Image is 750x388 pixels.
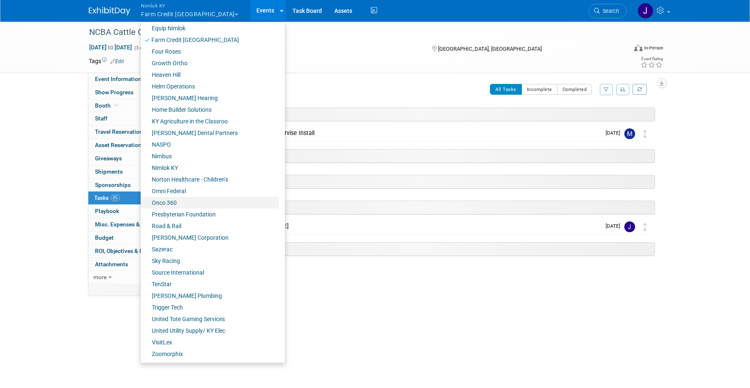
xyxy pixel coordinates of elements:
i: Booth reservation complete [114,103,119,108]
button: Completed [557,84,592,95]
span: (3 days) [134,45,151,51]
a: Budget [88,231,175,244]
span: Sponsorships [95,182,131,188]
span: Travel Reservations [95,128,146,135]
a: KY Agriculture in the Classroo [141,115,279,127]
span: Nimlok KY [141,1,238,10]
a: Search [589,4,627,18]
a: Onco 360 [141,197,279,209]
span: Budget [95,234,114,241]
a: TenStar [141,278,279,290]
div: NCBA Cattle Con 2026 [86,25,614,40]
span: Attachments [95,261,128,268]
a: Norton Healthcare - Children’s [141,174,279,185]
span: Booth [95,102,120,109]
a: Nimlok KY [141,162,279,174]
span: [GEOGRAPHIC_DATA], [GEOGRAPHIC_DATA] [438,46,542,52]
span: Shipments [95,168,123,175]
a: Giveaways [88,152,175,165]
span: 0% [111,195,120,201]
a: Farm Credit [GEOGRAPHIC_DATA] [141,34,279,46]
span: Show Progress [95,89,134,96]
span: ROI, Objectives & ROO [95,248,151,254]
a: Sky Racing [141,255,279,267]
span: Misc. Expenses & Credits [95,221,160,228]
img: Jamie Dunn [638,3,653,19]
a: Road & Rail [141,220,279,232]
span: Playbook [95,208,119,214]
a: United Utility Supply/ KY Elec [141,325,279,336]
span: [DATE] [606,130,624,136]
img: Jamie Dunn [624,221,635,232]
a: Sazerac [141,243,279,255]
span: Staff [95,115,107,122]
a: Source International [141,267,279,278]
a: [PERSON_NAME] Hearing [141,92,279,104]
a: Equip Nimlok [141,22,279,34]
a: Omni Federal [141,185,279,197]
a: Edit [110,59,124,64]
a: Event Information [88,73,175,86]
button: Incomplete [521,84,558,95]
td: Tags [89,57,124,65]
span: more [93,274,107,280]
a: Sponsorships [88,179,175,192]
a: Growth Ortho [141,57,279,69]
i: Move task [643,223,647,231]
span: Search [600,8,619,14]
div: Labor [188,108,655,121]
a: [PERSON_NAME] Plumbing [141,290,279,302]
span: [DATE] [606,223,624,229]
img: Matt Trueblood [624,128,635,139]
a: Travel Reservations [88,125,175,138]
a: Booth [88,99,175,112]
a: Presbyterian Foundation [141,209,279,220]
span: Asset Reservations [95,142,144,148]
a: Tasks0% [88,192,175,204]
a: [PERSON_NAME] Corporation [141,232,279,243]
button: All Tasks [490,84,522,95]
a: NASPO [141,139,279,150]
a: Four Roses [141,46,279,57]
span: [DATE] [DATE] [89,44,132,51]
i: Move task [643,130,647,138]
div: [PERSON_NAME] [DATE] [221,219,601,233]
a: Helm Operations [141,81,279,92]
div: Event Format [578,43,663,56]
a: Trigger Tech [141,302,279,313]
span: Event Information [95,76,141,82]
span: to [107,44,114,51]
div: In-Person [644,45,663,51]
a: Asset Reservations [88,139,175,152]
a: Attachments [88,258,175,271]
a: VisitLex [141,336,279,348]
span: Giveaways [95,155,122,162]
div: Show Services [188,201,655,214]
a: Show Progress [88,86,175,99]
a: Heaven Hill [141,69,279,81]
a: Shipments [88,165,175,178]
a: Nimbus [141,150,279,162]
img: ExhibitDay [89,7,130,15]
a: Staff [88,112,175,125]
a: Playbook [88,205,175,218]
div: Shipping [188,175,655,189]
a: [PERSON_NAME] Dental Partners [141,127,279,139]
a: Misc. Expenses & Credits [88,218,175,231]
a: Home Builder Solutions [141,104,279,115]
div: Event Rating [640,57,663,61]
div: [PERSON_NAME] Supervise Install [221,126,601,140]
a: ROI, Objectives & ROO [88,245,175,258]
img: Format-Inperson.png [634,44,643,51]
a: United Tote Gaming Services [141,313,279,325]
span: Tasks [94,194,120,201]
div: 3rd Party [188,149,655,163]
div: Uncategorized [188,242,655,256]
a: Zoomorphix [141,348,279,360]
a: Refresh [633,84,647,95]
a: more [88,271,175,284]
